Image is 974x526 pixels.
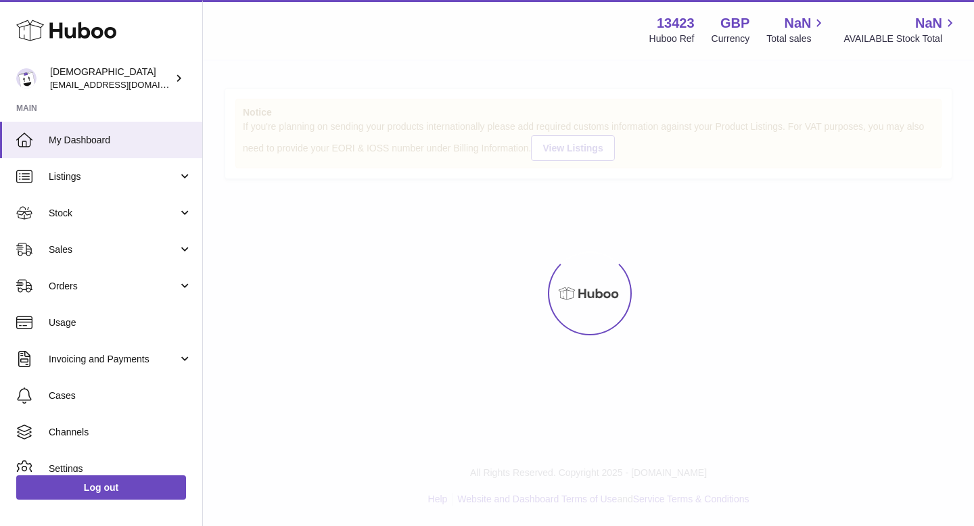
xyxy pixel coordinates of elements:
div: Huboo Ref [649,32,695,45]
span: NaN [915,14,942,32]
strong: 13423 [657,14,695,32]
span: NaN [784,14,811,32]
span: Cases [49,389,192,402]
div: Currency [712,32,750,45]
span: Stock [49,207,178,220]
a: NaN AVAILABLE Stock Total [843,14,958,45]
span: Usage [49,316,192,329]
a: NaN Total sales [766,14,827,45]
span: [EMAIL_ADDRESS][DOMAIN_NAME] [50,79,199,90]
span: Total sales [766,32,827,45]
span: Sales [49,243,178,256]
span: Settings [49,462,192,475]
strong: GBP [720,14,749,32]
div: [DEMOGRAPHIC_DATA] [50,66,172,91]
a: Log out [16,475,186,500]
span: AVAILABLE Stock Total [843,32,958,45]
img: olgazyuz@outlook.com [16,68,37,89]
span: Orders [49,280,178,293]
span: Invoicing and Payments [49,353,178,366]
span: Listings [49,170,178,183]
span: Channels [49,426,192,439]
span: My Dashboard [49,134,192,147]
